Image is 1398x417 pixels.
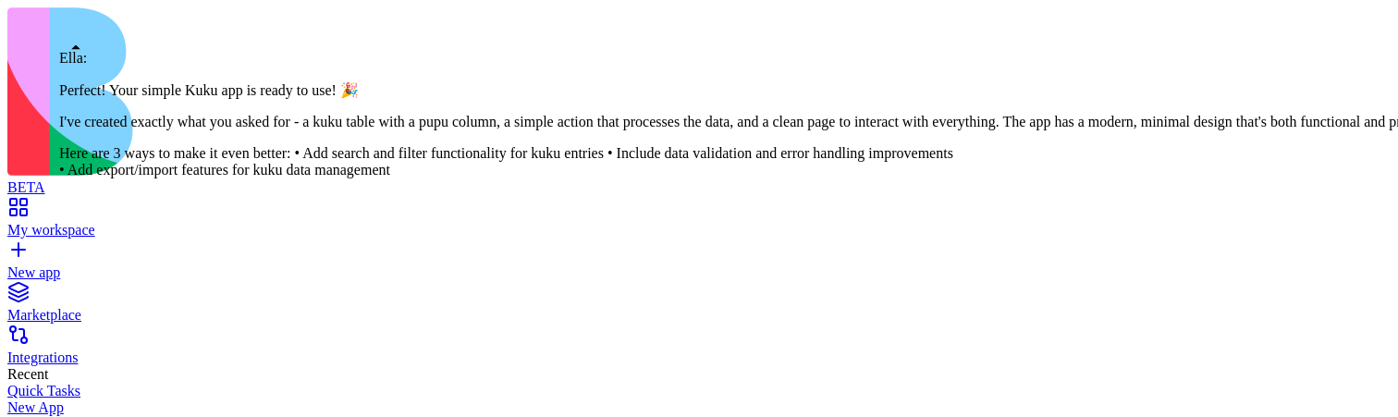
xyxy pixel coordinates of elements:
[7,383,1391,399] a: Quick Tasks
[7,163,1391,196] a: BETA
[7,350,1391,366] div: Integrations
[7,7,751,176] img: logo
[7,248,1391,281] a: New app
[7,264,1391,281] div: New app
[15,90,263,201] h1: Welcome to Simple Kuku App
[7,179,1391,196] div: BETA
[221,18,263,41] span: Home
[7,333,1391,366] a: Integrations
[7,399,1391,416] a: New App
[7,307,1391,324] div: Marketplace
[7,290,1391,324] a: Marketplace
[7,222,1391,239] div: My workspace
[59,50,87,66] span: Ella:
[7,205,1391,239] a: My workspace
[15,15,201,44] h1: Simple Kuku App
[7,366,48,382] span: Recent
